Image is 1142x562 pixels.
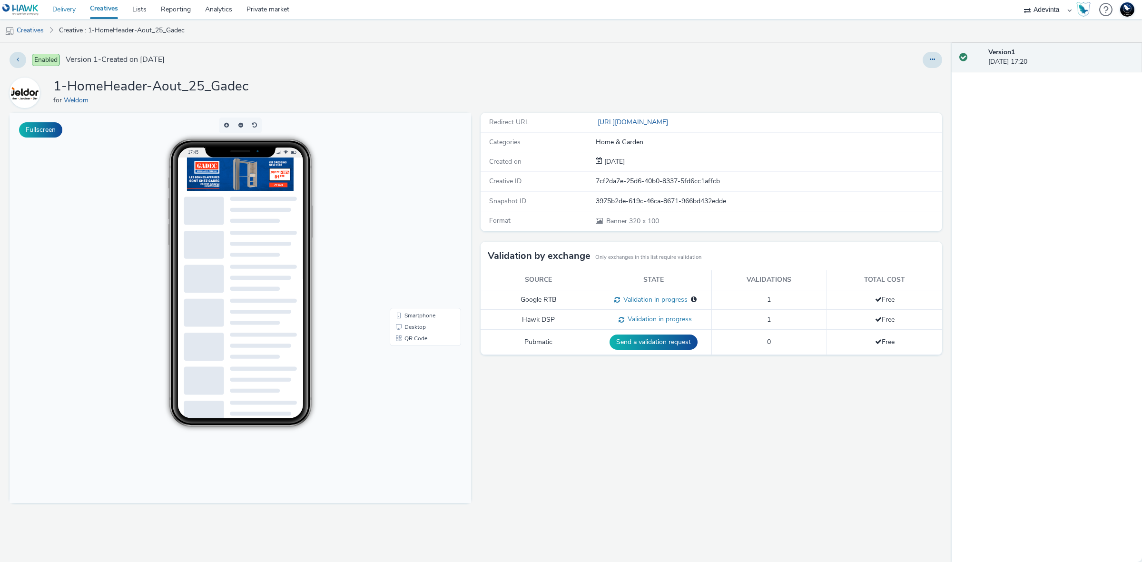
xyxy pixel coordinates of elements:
span: Free [875,337,895,346]
div: [DATE] 17:20 [988,48,1134,67]
span: Free [875,295,895,304]
td: Hawk DSP [481,310,596,330]
a: Creative : 1-HomeHeader-Aout_25_Gadec [54,19,189,42]
a: Hawk Academy [1076,2,1094,17]
div: Creation 28 August 2025, 17:20 [602,157,625,167]
h3: Validation by exchange [488,249,591,263]
span: 320 x 100 [605,217,659,226]
img: Advertisement preview [177,45,284,78]
button: Send a validation request [610,335,698,350]
img: Support Hawk [1120,2,1134,17]
span: 1 [767,315,771,324]
span: Categories [489,138,521,147]
span: 0 [767,337,771,346]
span: Version 1 - Created on [DATE] [66,54,165,65]
span: Format [489,216,511,225]
small: Only exchanges in this list require validation [595,254,701,261]
li: Desktop [382,208,450,220]
span: Validation in progress [624,315,692,324]
td: Pubmatic [481,330,596,355]
span: Free [875,315,895,324]
span: Banner [606,217,629,226]
span: 1 [767,295,771,304]
img: Hawk Academy [1076,2,1091,17]
img: undefined Logo [2,4,39,16]
span: Snapshot ID [489,197,526,206]
span: [DATE] [602,157,625,166]
div: 7cf2da7e-25d6-40b0-8337-5fd6cc1affcb [596,177,941,186]
a: Weldom [64,96,92,105]
img: Weldom [11,79,39,107]
a: Weldom [10,88,44,97]
td: Google RTB [481,290,596,310]
th: Validations [711,270,827,290]
span: Enabled [32,54,60,66]
span: Created on [489,157,522,166]
span: Redirect URL [489,118,529,127]
img: mobile [5,26,14,36]
span: QR Code [395,223,418,228]
strong: Version 1 [988,48,1015,57]
span: Validation in progress [620,295,688,304]
button: Fullscreen [19,122,62,138]
th: Total cost [827,270,943,290]
span: Desktop [395,211,416,217]
li: QR Code [382,220,450,231]
a: [URL][DOMAIN_NAME] [596,118,672,127]
li: Smartphone [382,197,450,208]
span: Smartphone [395,200,426,206]
h1: 1-HomeHeader-Aout_25_Gadec [53,78,248,96]
div: Home & Garden [596,138,941,147]
span: 17:45 [178,37,189,42]
th: State [596,270,712,290]
span: for [53,96,64,105]
div: 3975b2de-619c-46ca-8671-966bd432edde [596,197,941,206]
th: Source [481,270,596,290]
span: Creative ID [489,177,522,186]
